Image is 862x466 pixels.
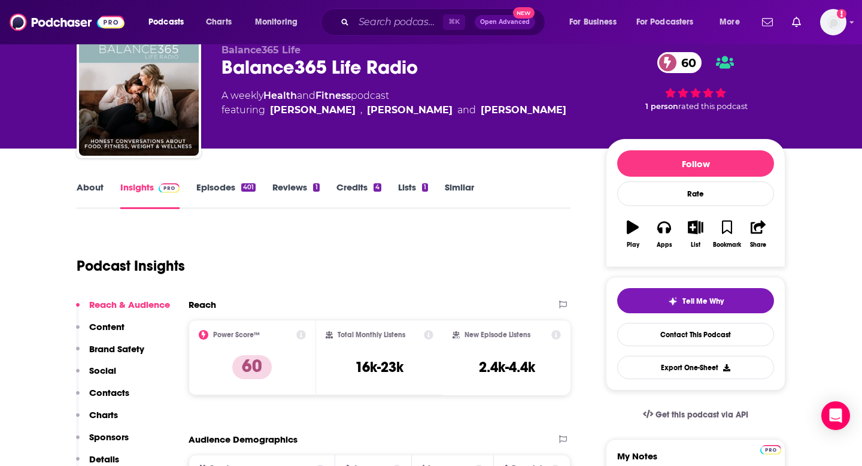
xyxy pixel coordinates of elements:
h2: Power Score™ [213,331,260,339]
div: [PERSON_NAME] [481,103,566,117]
button: Brand Safety [76,343,144,365]
h2: Reach [189,299,216,310]
h2: New Episode Listens [465,331,530,339]
span: For Business [569,14,617,31]
div: Share [750,241,766,249]
span: , [360,103,362,117]
a: Reviews1 [272,181,319,209]
span: Tell Me Why [682,296,724,306]
img: Podchaser - Follow, Share and Rate Podcasts [10,11,125,34]
div: 4 [374,183,381,192]
div: Open Intercom Messenger [821,401,850,430]
div: Bookmark [713,241,741,249]
button: Share [743,213,774,256]
button: Export One-Sheet [617,356,774,379]
a: 60 [657,52,702,73]
div: 1 [422,183,428,192]
a: Episodes401 [196,181,256,209]
div: 1 [313,183,319,192]
p: Content [89,321,125,332]
a: Annie Brees [270,103,356,117]
p: Reach & Audience [89,299,170,310]
button: Bookmark [711,213,742,256]
a: Charts [198,13,239,32]
span: New [513,7,535,19]
img: tell me why sparkle [668,296,678,306]
button: Content [76,321,125,343]
button: open menu [140,13,199,32]
a: Jennifer Campbell [367,103,453,117]
a: Show notifications dropdown [757,12,778,32]
div: Search podcasts, credits, & more... [332,8,557,36]
button: List [680,213,711,256]
a: InsightsPodchaser Pro [120,181,180,209]
button: open menu [629,13,711,32]
button: Play [617,213,648,256]
button: Contacts [76,387,129,409]
input: Search podcasts, credits, & more... [354,13,443,32]
a: Credits4 [336,181,381,209]
h2: Total Monthly Listens [338,331,405,339]
button: Show profile menu [820,9,846,35]
h2: Audience Demographics [189,434,298,445]
span: For Podcasters [636,14,694,31]
span: Logged in as abirchfield [820,9,846,35]
p: 60 [232,355,272,379]
p: Charts [89,409,118,420]
button: open menu [561,13,632,32]
span: ⌘ K [443,14,465,30]
button: Social [76,365,116,387]
span: 60 [669,52,702,73]
button: Apps [648,213,679,256]
div: List [691,241,700,249]
span: More [720,14,740,31]
img: User Profile [820,9,846,35]
span: Open Advanced [480,19,530,25]
span: Charts [206,14,232,31]
h3: 16k-23k [355,358,403,376]
span: and [457,103,476,117]
div: 60 1 personrated this podcast [606,44,785,119]
span: rated this podcast [678,102,748,111]
a: Pro website [760,443,781,455]
svg: Add a profile image [837,9,846,19]
img: Balance365 Life Radio [79,36,199,156]
img: Podchaser Pro [159,183,180,193]
div: A weekly podcast [221,89,566,117]
a: Health [263,90,297,101]
p: Social [89,365,116,376]
span: and [297,90,315,101]
span: Balance365 Life [221,44,301,56]
div: Rate [617,181,774,206]
button: Reach & Audience [76,299,170,321]
button: open menu [247,13,313,32]
h3: 2.4k-4.4k [479,358,535,376]
div: Play [627,241,639,249]
button: Follow [617,150,774,177]
p: Brand Safety [89,343,144,355]
button: open menu [711,13,755,32]
img: Podchaser Pro [760,445,781,455]
a: Get this podcast via API [633,400,758,429]
a: Contact This Podcast [617,323,774,346]
a: About [77,181,104,209]
div: 401 [241,183,256,192]
button: Sponsors [76,431,129,453]
button: Open AdvancedNew [475,15,535,29]
span: 1 person [645,102,678,111]
a: Lists1 [398,181,428,209]
span: Get this podcast via API [655,410,748,420]
span: Monitoring [255,14,298,31]
div: Apps [657,241,672,249]
p: Contacts [89,387,129,398]
h1: Podcast Insights [77,257,185,275]
span: Podcasts [148,14,184,31]
p: Sponsors [89,431,129,443]
a: Similar [445,181,474,209]
span: featuring [221,103,566,117]
a: Show notifications dropdown [787,12,806,32]
p: Details [89,453,119,465]
button: tell me why sparkleTell Me Why [617,288,774,313]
